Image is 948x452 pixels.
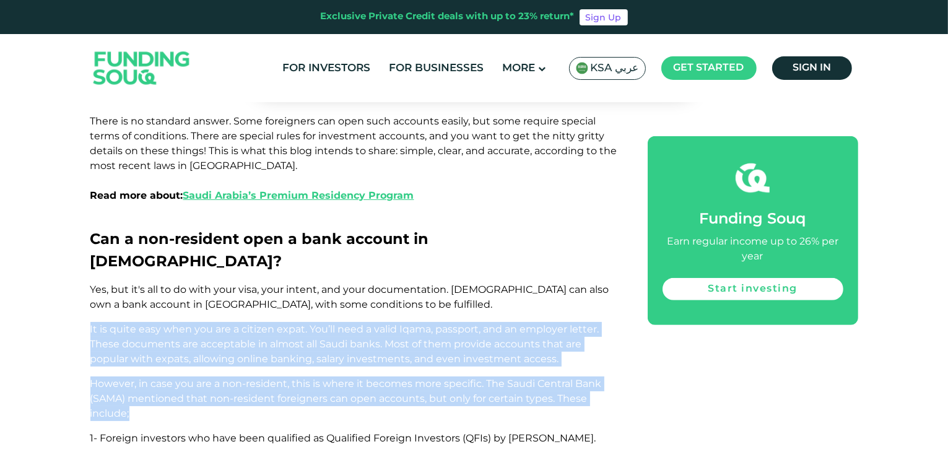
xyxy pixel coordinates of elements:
span: There is no standard answer. Some foreigners can open such accounts easily, but some require spec... [90,115,617,201]
img: SA Flag [576,62,588,74]
span: More [503,63,536,74]
a: For Investors [280,58,374,79]
span: KSA عربي [591,61,639,76]
img: fsicon [736,161,770,195]
span: Funding Souq [700,212,806,227]
div: Earn regular income up to 26% per year [663,235,843,264]
a: Sign Up [580,9,628,25]
span: Sign in [793,63,831,72]
a: Sign in [772,56,852,80]
span: However, in case you are a non-resident, this is where it becomes more specific. The Saudi Centra... [90,378,602,419]
a: Start investing [663,278,843,300]
a: Saudi Arabia’s Premium Residency Program [183,189,414,201]
span: Yes, but it's all to do with your visa, your intent, and your documentation. [DEMOGRAPHIC_DATA] c... [90,284,609,310]
div: Exclusive Private Credit deals with up to 23% return* [321,10,575,24]
span: It is quite easy when you are a citizen expat. You’ll need a valid Iqama, passport, and an employ... [90,323,599,365]
span: Can a non-resident open a bank account in [DEMOGRAPHIC_DATA]? [90,230,429,270]
img: Logo [81,37,202,100]
span: Get started [674,63,744,72]
span: 1- Foreign investors who have been qualified as Qualified Foreign Investors (QFIs) by [PERSON_NAME]. [90,432,596,444]
a: For Businesses [386,58,487,79]
strong: Read more about: [90,189,414,201]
